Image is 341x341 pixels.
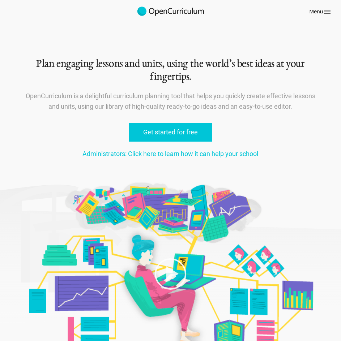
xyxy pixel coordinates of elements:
p: OpenCurriculum is a delightful curriculum planning tool that helps you quickly create effective l... [26,91,316,112]
h1: Plan engaging lessons and units, using the world’s best ideas at your fingertips. [26,58,316,84]
button: Menu [307,7,334,17]
a: Get started for free [129,123,212,142]
a: Administrators: Click here to learn how it can help your school [82,150,258,157]
img: 2017-logo-m.png [136,6,205,17]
